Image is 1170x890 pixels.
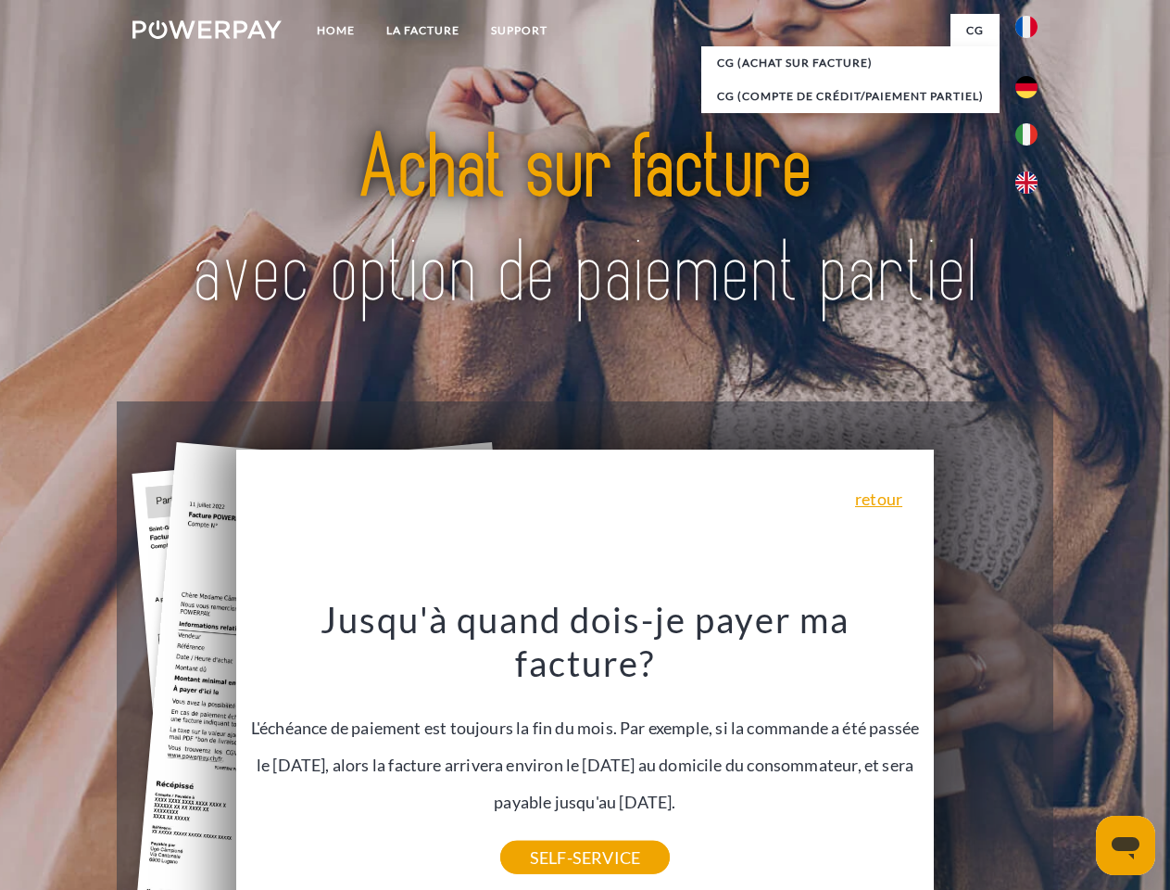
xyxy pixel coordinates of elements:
[1096,816,1155,875] iframe: Bouton de lancement de la fenêtre de messagerie
[701,80,1000,113] a: CG (Compte de crédit/paiement partiel)
[247,597,924,686] h3: Jusqu'à quand dois-je payer ma facture?
[371,14,475,47] a: LA FACTURE
[500,841,670,874] a: SELF-SERVICE
[1015,172,1038,194] img: en
[475,14,563,47] a: Support
[177,89,993,355] img: title-powerpay_fr.svg
[855,490,902,507] a: retour
[247,597,924,858] div: L'échéance de paiement est toujours la fin du mois. Par exemple, si la commande a été passée le [...
[1015,16,1038,38] img: fr
[1015,123,1038,146] img: it
[1015,76,1038,98] img: de
[132,20,282,39] img: logo-powerpay-white.svg
[301,14,371,47] a: Home
[950,14,1000,47] a: CG
[701,46,1000,80] a: CG (achat sur facture)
